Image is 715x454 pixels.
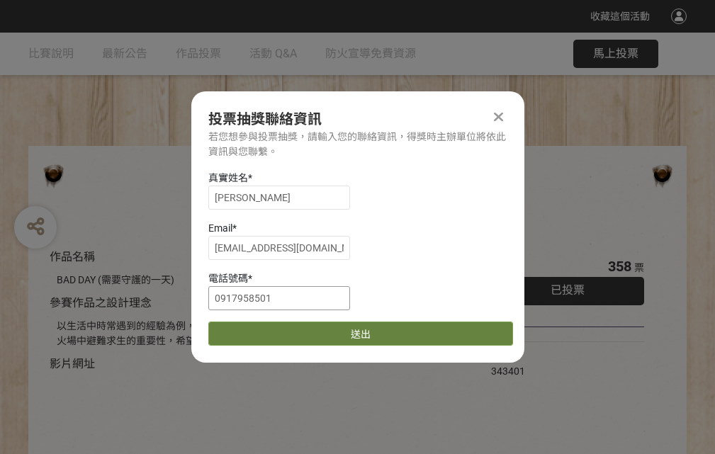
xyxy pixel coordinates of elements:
span: 電話號碼 [208,273,248,284]
span: 比賽說明 [28,47,74,60]
span: 作品投票 [176,47,221,60]
a: 防火宣導免費資源 [325,33,416,75]
button: 送出 [208,322,513,346]
span: 馬上投票 [593,47,638,60]
div: 以生活中時常遇到的經驗為例，透過對比的方式宣傳住宅用火災警報器、家庭逃生計畫及火場中避難求生的重要性，希望透過趣味的短影音讓更多人認識到更多的防火觀念。 [57,319,449,348]
a: 最新公告 [102,33,147,75]
span: 最新公告 [102,47,147,60]
span: 影片網址 [50,357,95,370]
span: 真實姓名 [208,172,248,183]
iframe: Facebook Share [529,349,599,363]
a: 比賽說明 [28,33,74,75]
a: 作品投票 [176,33,221,75]
div: 若您想參與投票抽獎，請輸入您的聯絡資訊，得獎時主辦單位將依此資訊與您聯繫。 [208,130,507,159]
span: 參賽作品之設計理念 [50,296,152,310]
span: 票 [634,262,644,273]
div: 投票抽獎聯絡資訊 [208,108,507,130]
span: 防火宣導免費資源 [325,47,416,60]
div: BAD DAY (需要守護的一天) [57,273,449,288]
button: 馬上投票 [573,40,658,68]
a: 活動 Q&A [249,33,297,75]
span: 已投票 [551,283,585,297]
span: 358 [608,258,631,275]
span: 活動 Q&A [249,47,297,60]
span: 收藏這個活動 [590,11,650,22]
span: Email [208,222,232,234]
span: 作品名稱 [50,250,95,263]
